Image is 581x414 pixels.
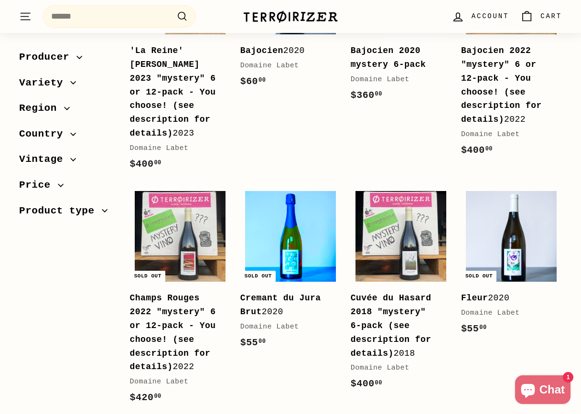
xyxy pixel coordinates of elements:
[461,308,552,319] div: Domaine Labet
[19,124,115,149] button: Country
[351,90,382,101] span: $360
[240,76,266,87] span: $60
[446,2,515,31] a: Account
[130,293,216,372] b: Champs Rouges 2022 "mystery" 6 or 12-pack - You choose! (see description for details)
[19,49,76,65] span: Producer
[512,375,573,406] inbox-online-store-chat: Shopify online store chat
[130,46,216,138] b: 'La Reine' [PERSON_NAME] 2023 "mystery" 6 or 12-pack - You choose! (see description for details)
[19,98,115,124] button: Region
[485,146,493,152] sup: 00
[540,11,562,21] span: Cart
[351,74,442,85] div: Domaine Labet
[19,177,58,193] span: Price
[240,44,332,58] div: 2020
[19,149,115,175] button: Vintage
[130,44,221,140] div: 2023
[154,159,161,166] sup: 00
[19,126,70,142] span: Country
[461,145,493,156] span: $400
[461,186,562,346] a: Sold out Fleur2020Domaine Labet
[461,44,552,127] div: 2022
[375,380,382,386] sup: 00
[19,73,115,98] button: Variety
[472,11,509,21] span: Account
[19,201,115,226] button: Product type
[130,392,161,403] span: $420
[240,60,332,72] div: Domaine Labet
[240,293,321,317] b: Cremant du Jura Brut
[375,91,382,97] sup: 00
[258,77,266,84] sup: 00
[461,291,552,305] div: 2020
[130,376,221,388] div: Domaine Labet
[258,338,266,345] sup: 00
[130,271,165,282] div: Sold out
[479,324,486,331] sup: 00
[461,46,542,124] b: Bajocien 2022 "mystery" 6 or 12-pack - You choose! (see description for details)
[19,151,70,168] span: Vintage
[241,271,276,282] div: Sold out
[19,203,102,219] span: Product type
[351,186,452,402] a: Cuvée du Hasard 2018 "mystery" 6-pack (see description for details)2018Domaine Labet
[351,362,442,374] div: Domaine Labet
[19,100,64,117] span: Region
[240,46,283,55] b: Bajocien
[240,291,332,319] div: 2020
[240,321,332,333] div: Domaine Labet
[240,337,266,348] span: $55
[19,47,115,73] button: Producer
[515,2,568,31] a: Cart
[130,143,221,154] div: Domaine Labet
[351,291,442,360] div: 2018
[351,46,426,69] b: Bajocien 2020 mystery 6-pack
[462,271,496,282] div: Sold out
[240,186,341,360] a: Sold out Cremant du Jura Brut2020Domaine Labet
[130,159,161,170] span: $400
[154,393,161,400] sup: 00
[19,175,115,201] button: Price
[130,291,221,374] div: 2022
[461,129,552,140] div: Domaine Labet
[461,293,488,303] b: Fleur
[461,323,487,334] span: $55
[19,75,70,91] span: Variety
[351,378,382,389] span: $400
[351,293,431,358] b: Cuvée du Hasard 2018 "mystery" 6-pack (see description for details)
